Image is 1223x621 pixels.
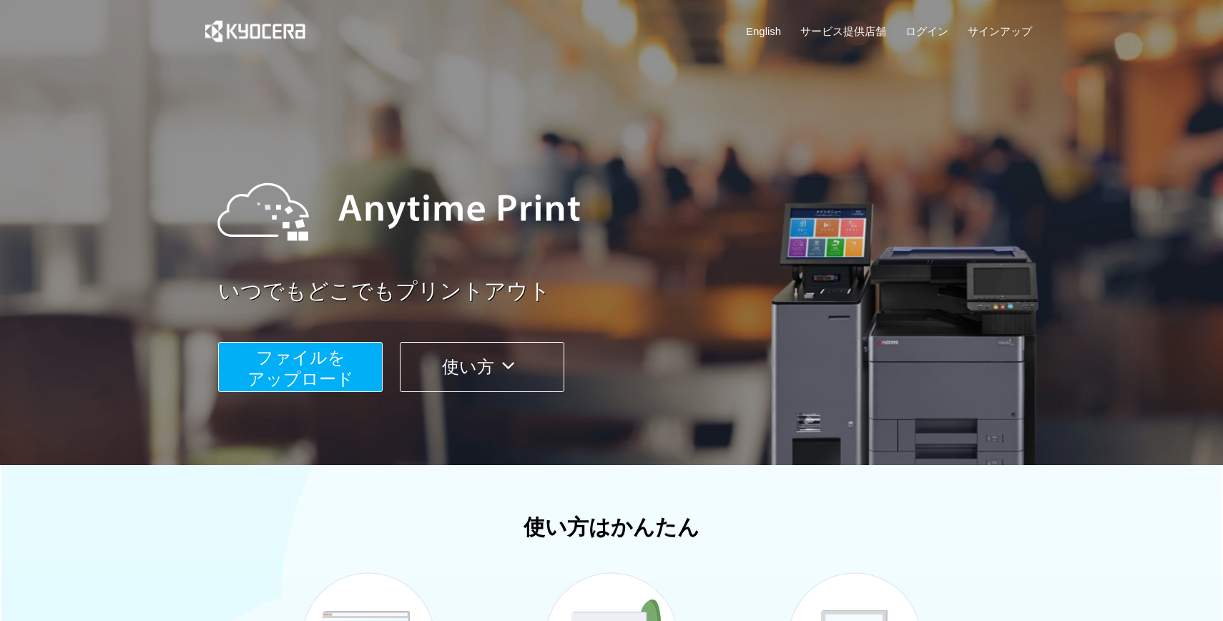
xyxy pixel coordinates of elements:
button: ファイルを​​アップロード [218,342,383,392]
a: サービス提供店舗 [800,24,886,39]
span: ファイルを ​​アップロード [247,348,354,388]
a: English [746,24,781,39]
a: サインアップ [968,24,1032,39]
a: いつでもどこでもプリントアウト [218,276,1041,307]
button: 使い方 [400,342,564,392]
a: ログイン [905,24,948,39]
